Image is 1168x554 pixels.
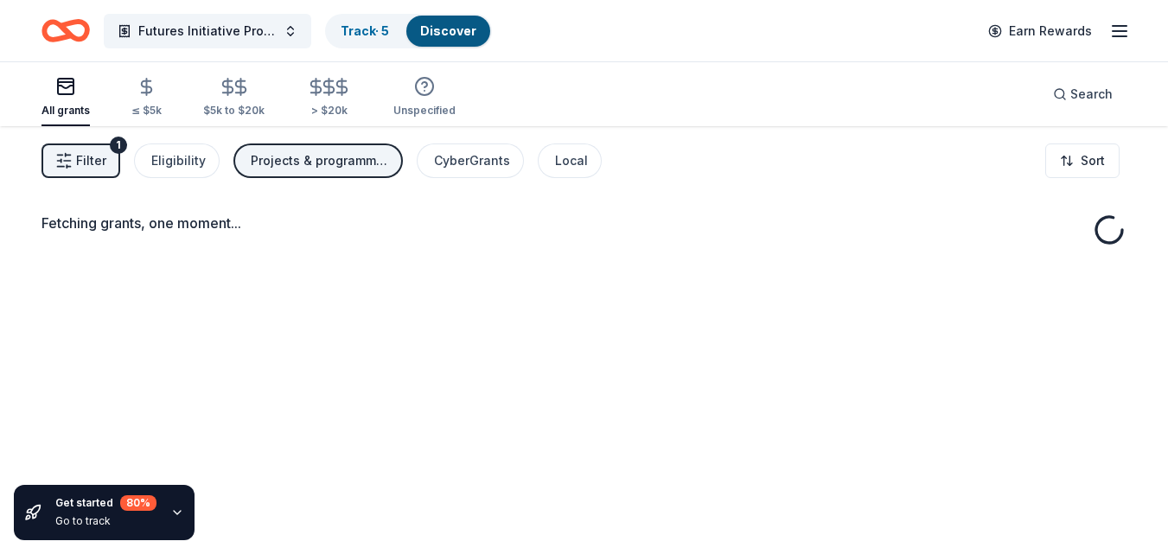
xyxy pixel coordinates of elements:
button: > $20k [306,70,352,126]
button: Track· 5Discover [325,14,492,48]
span: Sort [1081,150,1105,171]
div: Local [555,150,588,171]
div: 80 % [120,495,156,511]
div: All grants [41,104,90,118]
span: Search [1070,84,1113,105]
div: Eligibility [151,150,206,171]
span: Filter [76,150,106,171]
div: $5k to $20k [203,104,265,118]
button: Sort [1045,143,1120,178]
button: Search [1039,77,1127,111]
span: Futures Initiative Program [138,21,277,41]
div: Fetching grants, one moment... [41,213,1127,233]
div: Unspecified [393,104,456,118]
button: CyberGrants [417,143,524,178]
button: Local [538,143,602,178]
a: Discover [420,23,476,38]
div: Get started [55,495,156,511]
button: ≤ $5k [131,70,162,126]
div: Go to track [55,514,156,528]
button: Eligibility [134,143,220,178]
div: ≤ $5k [131,104,162,118]
button: Futures Initiative Program [104,14,311,48]
a: Home [41,10,90,51]
button: Projects & programming, General operations, Scholarship, Education, Training and capacity building [233,143,403,178]
div: Projects & programming, General operations, Scholarship, Education, Training and capacity building [251,150,389,171]
a: Earn Rewards [978,16,1102,47]
button: All grants [41,69,90,126]
div: > $20k [306,104,352,118]
div: CyberGrants [434,150,510,171]
button: Unspecified [393,69,456,126]
div: 1 [110,137,127,154]
a: Track· 5 [341,23,389,38]
button: Filter1 [41,143,120,178]
button: $5k to $20k [203,70,265,126]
